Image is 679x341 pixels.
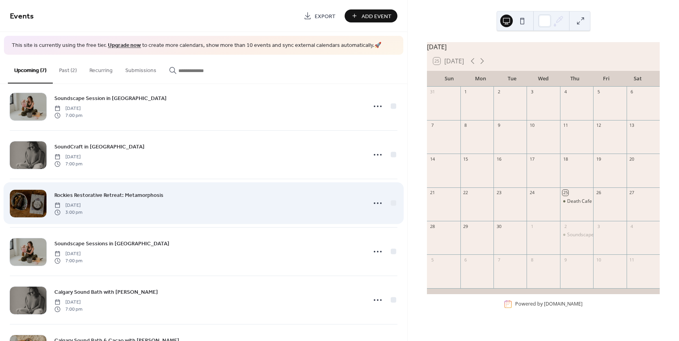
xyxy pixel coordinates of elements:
span: [DATE] [54,105,82,112]
button: Add Event [345,9,397,22]
div: 9 [496,122,502,128]
div: 12 [596,122,601,128]
span: 7:00 pm [54,161,82,168]
div: 26 [596,190,601,196]
button: Upcoming (7) [8,55,53,83]
a: Upgrade now [108,40,141,51]
span: SoundCraft in [GEOGRAPHIC_DATA] [54,143,145,151]
div: 1 [529,223,535,229]
div: 24 [529,190,535,196]
div: 17 [529,156,535,162]
div: 8 [463,122,469,128]
div: Fri [590,71,622,87]
div: 27 [629,190,635,196]
div: 19 [596,156,601,162]
span: Events [10,9,34,24]
a: Export [298,9,341,22]
div: 7 [429,122,435,128]
div: 14 [429,156,435,162]
div: 2 [496,89,502,95]
div: 5 [596,89,601,95]
div: 3 [596,223,601,229]
span: [DATE] [54,202,82,209]
span: 7:00 pm [54,112,82,119]
span: Rockies Restorative Retreat: Metamorphosis [54,191,163,199]
a: [DOMAIN_NAME] [544,301,583,308]
div: 4 [562,89,568,95]
div: 1 [463,89,469,95]
button: Submissions [119,55,163,83]
div: 6 [463,257,469,263]
div: 29 [463,223,469,229]
div: Soundscape Session in [GEOGRAPHIC_DATA] [567,232,666,238]
div: 6 [629,89,635,95]
span: 3:00 pm [54,209,82,216]
div: Powered by [515,301,583,308]
span: 7:00 pm [54,258,82,265]
div: 15 [463,156,469,162]
span: [DATE] [54,153,82,160]
div: Thu [559,71,591,87]
span: This site is currently using the free tier. to create more calendars, show more than 10 events an... [12,42,381,50]
div: Sat [622,71,653,87]
div: 16 [496,156,502,162]
div: 30 [496,223,502,229]
div: 25 [562,190,568,196]
div: 11 [629,257,635,263]
div: 21 [429,190,435,196]
span: [DATE] [54,250,82,257]
div: 5 [429,257,435,263]
div: Tue [496,71,528,87]
a: SoundCraft in [GEOGRAPHIC_DATA] [54,142,145,151]
div: 8 [529,257,535,263]
div: 22 [463,190,469,196]
div: 28 [429,223,435,229]
div: 18 [562,156,568,162]
div: 11 [562,122,568,128]
div: Wed [528,71,559,87]
a: Soundscape Session in [GEOGRAPHIC_DATA] [54,94,167,103]
div: 23 [496,190,502,196]
button: Past (2) [53,55,83,83]
div: Death Cafe Bow Valley [560,198,593,205]
div: 9 [562,257,568,263]
div: Sun [433,71,465,87]
span: 7:00 pm [54,306,82,313]
span: Calgary Sound Bath with [PERSON_NAME] [54,288,158,296]
div: 31 [429,89,435,95]
div: Mon [465,71,496,87]
span: Add Event [362,12,391,20]
div: [DATE] [427,42,660,52]
a: Rockies Restorative Retreat: Metamorphosis [54,191,163,200]
span: [DATE] [54,298,82,306]
div: 3 [529,89,535,95]
div: Soundscape Session in Banff [560,232,593,238]
a: Calgary Sound Bath with [PERSON_NAME] [54,287,158,297]
div: 10 [529,122,535,128]
span: Soundscape Session in [GEOGRAPHIC_DATA] [54,94,167,102]
button: Recurring [83,55,119,83]
div: 4 [629,223,635,229]
div: 20 [629,156,635,162]
div: 2 [562,223,568,229]
a: Soundscape Sessions in [GEOGRAPHIC_DATA] [54,239,169,248]
div: 13 [629,122,635,128]
span: Export [315,12,336,20]
div: 10 [596,257,601,263]
div: Death Cafe [GEOGRAPHIC_DATA] [567,198,641,205]
div: 7 [496,257,502,263]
